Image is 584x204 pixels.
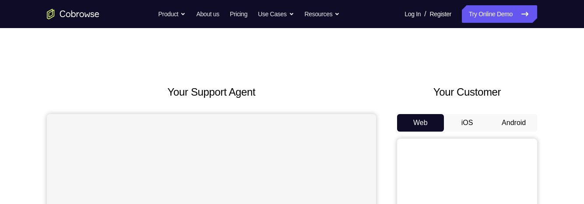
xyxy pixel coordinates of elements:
[430,5,451,23] a: Register
[158,5,186,23] button: Product
[305,5,340,23] button: Resources
[196,5,219,23] a: About us
[490,114,537,132] button: Android
[397,114,444,132] button: Web
[462,5,537,23] a: Try Online Demo
[405,5,421,23] a: Log In
[230,5,247,23] a: Pricing
[444,114,491,132] button: iOS
[424,9,426,19] span: /
[47,9,99,19] a: Go to the home page
[47,84,376,100] h2: Your Support Agent
[258,5,294,23] button: Use Cases
[397,84,537,100] h2: Your Customer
